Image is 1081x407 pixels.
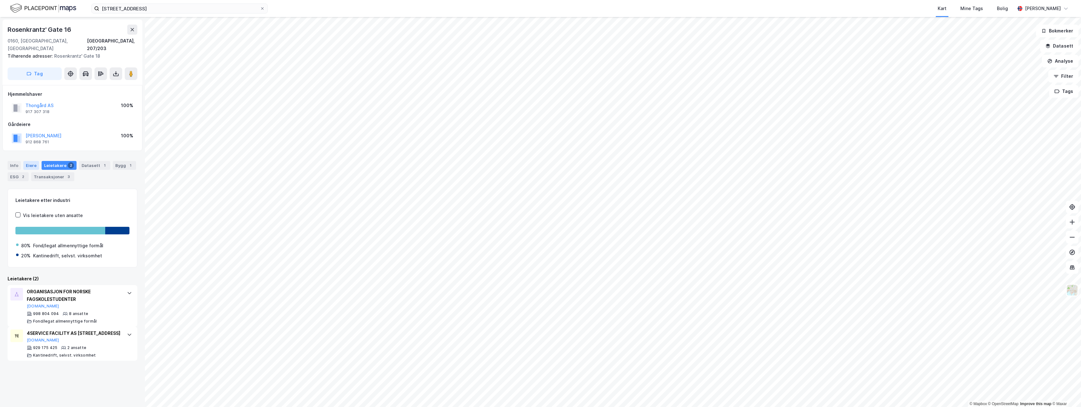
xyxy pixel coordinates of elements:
[79,161,110,170] div: Datasett
[26,140,49,145] div: 912 868 761
[8,161,21,170] div: Info
[33,319,97,324] div: Fond/legat allmennyttige formål
[127,162,134,169] div: 1
[33,311,59,316] div: 998 804 094
[1066,284,1078,296] img: Z
[121,132,133,140] div: 100%
[969,402,987,406] a: Mapbox
[1042,55,1078,67] button: Analyse
[27,288,121,303] div: ORGANISASJON FOR NORSKE FAGSKOLESTUDENTER
[21,242,31,249] div: 80%
[8,67,62,80] button: Tag
[113,161,136,170] div: Bygg
[8,90,137,98] div: Hjemmelshaver
[8,275,137,283] div: Leietakere (2)
[33,242,103,249] div: Fond/legat allmennyttige formål
[87,37,137,52] div: [GEOGRAPHIC_DATA], 207/203
[8,37,87,52] div: 0160, [GEOGRAPHIC_DATA], [GEOGRAPHIC_DATA]
[26,109,49,114] div: 917 307 318
[8,52,132,60] div: Rosenkrantz' Gate 18
[42,161,77,170] div: Leietakere
[101,162,108,169] div: 1
[15,197,129,204] div: Leietakere etter industri
[33,252,102,260] div: Kantinedrift, selvst. virksomhet
[66,174,72,180] div: 3
[1050,377,1081,407] iframe: Chat Widget
[938,5,947,12] div: Kart
[67,345,86,350] div: 2 ansatte
[27,338,59,343] button: [DOMAIN_NAME]
[68,162,74,169] div: 2
[997,5,1008,12] div: Bolig
[21,252,31,260] div: 20%
[1049,85,1078,98] button: Tags
[960,5,983,12] div: Mine Tags
[69,311,88,316] div: 8 ansatte
[121,102,133,109] div: 100%
[99,4,260,13] input: Søk på adresse, matrikkel, gårdeiere, leietakere eller personer
[1036,25,1078,37] button: Bokmerker
[27,330,121,337] div: 4SERVICE FACILITY AS [STREET_ADDRESS]
[1050,377,1081,407] div: Kontrollprogram for chat
[1048,70,1078,83] button: Filter
[27,304,59,309] button: [DOMAIN_NAME]
[31,172,74,181] div: Transaksjoner
[23,212,83,219] div: Vis leietakere uten ansatte
[8,53,54,59] span: Tilhørende adresser:
[33,353,96,358] div: Kantinedrift, selvst. virksomhet
[1020,402,1051,406] a: Improve this map
[8,172,29,181] div: ESG
[8,121,137,128] div: Gårdeiere
[988,402,1019,406] a: OpenStreetMap
[10,3,76,14] img: logo.f888ab2527a4732fd821a326f86c7f29.svg
[20,174,26,180] div: 2
[8,25,72,35] div: Rosenkrantz' Gate 16
[23,161,39,170] div: Eiere
[1025,5,1061,12] div: [PERSON_NAME]
[1040,40,1078,52] button: Datasett
[33,345,57,350] div: 929 175 425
